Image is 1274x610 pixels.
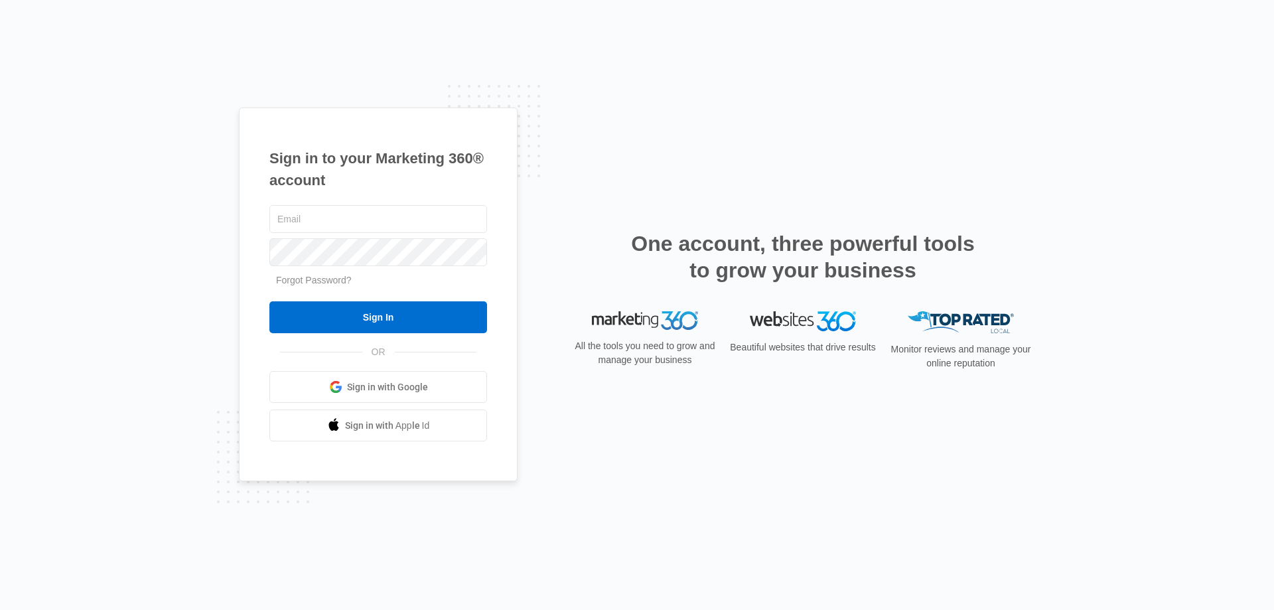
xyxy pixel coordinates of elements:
[269,301,487,333] input: Sign In
[276,275,352,285] a: Forgot Password?
[750,311,856,331] img: Websites 360
[362,345,395,359] span: OR
[345,419,430,433] span: Sign in with Apple Id
[347,380,428,394] span: Sign in with Google
[571,339,719,367] p: All the tools you need to grow and manage your business
[729,341,877,354] p: Beautiful websites that drive results
[627,230,979,283] h2: One account, three powerful tools to grow your business
[886,343,1035,370] p: Monitor reviews and manage your online reputation
[269,205,487,233] input: Email
[269,371,487,403] a: Sign in with Google
[908,311,1014,333] img: Top Rated Local
[269,147,487,191] h1: Sign in to your Marketing 360® account
[592,311,698,330] img: Marketing 360
[269,410,487,441] a: Sign in with Apple Id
